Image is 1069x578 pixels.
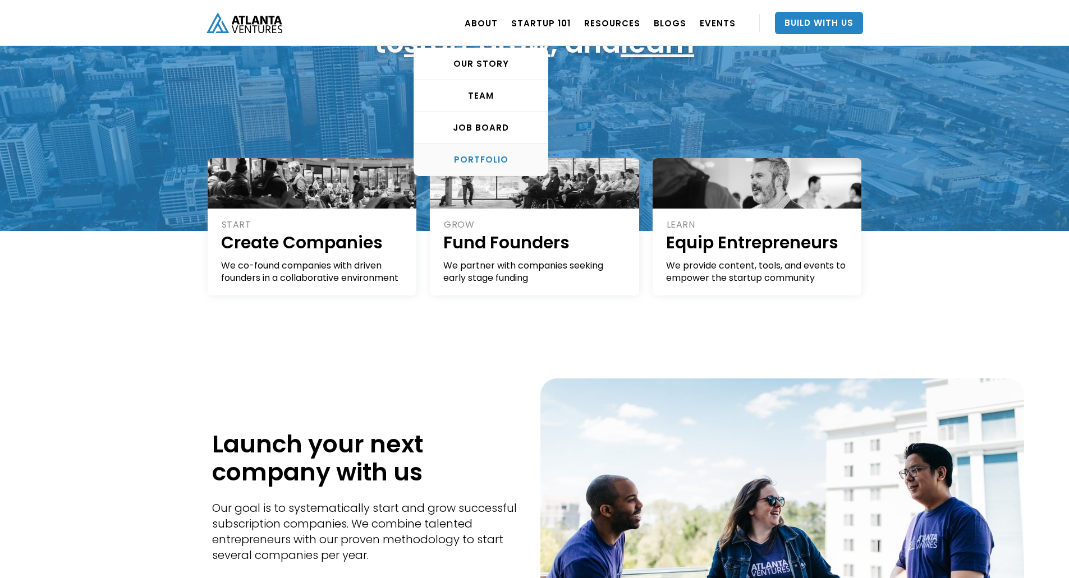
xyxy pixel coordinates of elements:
[667,219,850,231] div: LEARN
[511,7,571,39] a: Startup 101
[414,144,548,175] a: PORTFOLIO
[414,58,548,70] div: OUR STORY
[414,90,548,101] div: TEAM
[654,7,686,39] a: BLOGS
[414,48,548,80] a: OUR STORY
[414,122,548,133] div: Job Board
[444,219,627,231] div: GROW
[414,80,548,112] a: TEAM
[222,219,405,231] div: START
[465,7,498,39] a: ABOUT
[208,158,417,295] a: STARTCreate CompaniesWe co-found companies with driven founders in a collaborative environment
[414,112,548,144] a: Job Board
[443,231,627,254] h1: Fund Founders
[443,260,627,284] div: We partner with companies seeking early stage funding
[653,158,862,295] a: LEARNEquip EntrepreneursWe provide content, tools, and events to empower the startup community
[584,7,640,39] a: RESOURCES
[430,158,639,295] a: GROWFund FoundersWe partner with companies seeking early stage funding
[212,430,524,486] h1: Launch your next company with us
[700,7,736,39] a: EVENTS
[221,260,405,284] div: We co-found companies with driven founders in a collaborative environment
[666,260,850,284] div: We provide content, tools, and events to empower the startup community
[221,231,405,254] h1: Create Companies
[666,231,850,254] h1: Equip Entrepreneurs
[414,154,548,165] div: PORTFOLIO
[775,12,863,34] a: Build With Us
